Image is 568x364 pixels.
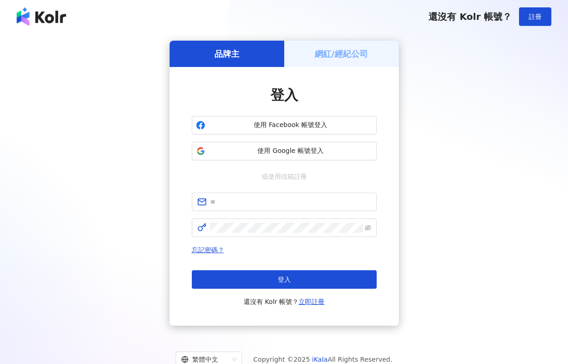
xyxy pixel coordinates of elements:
span: eye-invisible [365,224,371,231]
img: logo [17,7,66,26]
h5: 網紅/經紀公司 [315,48,368,60]
button: 登入 [192,270,377,289]
button: 使用 Facebook 帳號登入 [192,116,377,134]
span: 使用 Google 帳號登入 [209,146,373,156]
button: 註冊 [519,7,551,26]
a: 忘記密碼？ [192,246,224,254]
a: iKala [312,356,328,363]
span: 登入 [270,87,298,103]
span: 還沒有 Kolr 帳號？ [428,11,512,22]
span: 登入 [278,276,291,283]
span: 還沒有 Kolr 帳號？ [244,296,325,307]
span: 使用 Facebook 帳號登入 [209,121,373,130]
h5: 品牌主 [214,48,239,60]
span: 或使用信箱註冊 [255,171,313,182]
button: 使用 Google 帳號登入 [192,142,377,160]
span: 註冊 [529,13,542,20]
a: 立即註冊 [299,298,324,305]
